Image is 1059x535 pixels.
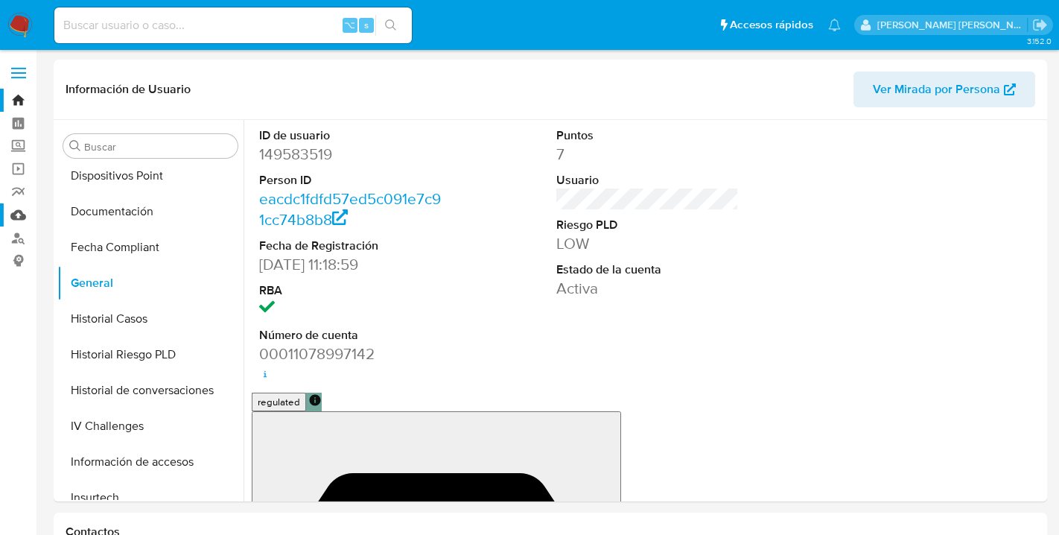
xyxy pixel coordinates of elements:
button: IV Challenges [57,408,244,444]
p: rene.vale@mercadolibre.com [877,18,1028,32]
span: ⌥ [344,18,355,32]
button: Historial Riesgo PLD [57,337,244,373]
button: search-icon [375,15,406,36]
button: Información de accesos [57,444,244,480]
button: Buscar [69,140,81,152]
button: Historial Casos [57,301,244,337]
input: Buscar usuario o caso... [54,16,412,35]
button: Documentación [57,194,244,229]
a: Notificaciones [828,19,841,31]
dd: 149583519 [259,144,442,165]
dt: Fecha de Registración [259,238,442,254]
button: Historial de conversaciones [57,373,244,408]
button: Ver Mirada por Persona [853,72,1035,107]
dd: 00011078997142 [259,344,442,364]
dd: 7 [556,144,740,165]
button: regulated [256,380,308,386]
input: Buscar [84,140,232,153]
dt: Riesgo PLD [556,217,740,233]
dd: Activa [556,278,740,299]
button: Dispositivos Point [57,158,244,194]
a: Salir [1032,17,1048,33]
span: s [364,18,369,32]
a: eacdc1fdfd57ed5c091e7c91cc74b8b8 [259,188,441,230]
button: General [57,265,244,301]
span: Accesos rápidos [730,17,813,33]
dd: [DATE] 11:18:59 [259,254,442,275]
dd: LOW [556,233,740,254]
dt: Número de cuenta [259,327,442,344]
dt: RBA [259,282,442,299]
dt: ID de usuario [259,127,442,144]
dt: Puntos [556,127,740,144]
dt: Person ID [259,172,442,189]
button: Insurtech [57,480,244,516]
dt: Estado de la cuenta [556,262,740,278]
h1: Información de Usuario [66,82,191,97]
button: Fecha Compliant [57,229,244,265]
span: Ver Mirada por Persona [873,72,1000,107]
dt: Usuario [556,172,740,189]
